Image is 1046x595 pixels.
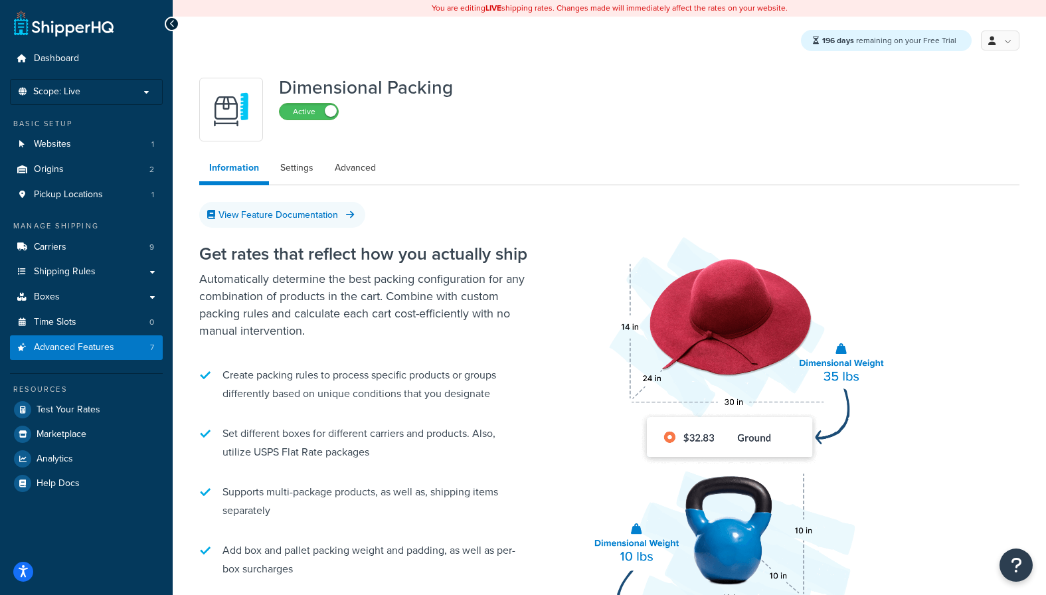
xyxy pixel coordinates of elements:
[10,335,163,360] a: Advanced Features7
[10,384,163,395] div: Resources
[485,2,501,14] b: LIVE
[208,86,254,133] img: DTVBYsAAAAAASUVORK5CYII=
[199,270,531,339] p: Automatically determine the best packing configuration for any combination of products in the car...
[37,478,80,489] span: Help Docs
[34,317,76,328] span: Time Slots
[34,342,114,353] span: Advanced Features
[10,235,163,260] li: Carriers
[150,342,154,353] span: 7
[10,132,163,157] a: Websites1
[280,104,338,120] label: Active
[10,157,163,182] a: Origins2
[822,35,854,46] strong: 196 days
[34,292,60,303] span: Boxes
[822,35,956,46] span: remaining on your Free Trial
[10,157,163,182] li: Origins
[37,429,86,440] span: Marketplace
[199,418,531,468] li: Set different boxes for different carriers and products. Also, utilize USPS Flat Rate packages
[37,404,100,416] span: Test Your Rates
[10,335,163,360] li: Advanced Features
[1000,549,1033,582] button: Open Resource Center
[279,78,453,98] h1: Dimensional Packing
[199,476,531,527] li: Supports multi-package products, as well as, shipping items separately
[10,220,163,232] div: Manage Shipping
[10,398,163,422] a: Test Your Rates
[149,164,154,175] span: 2
[33,86,80,98] span: Scope: Live
[10,447,163,471] a: Analytics
[149,242,154,253] span: 9
[151,139,154,150] span: 1
[151,189,154,201] span: 1
[270,155,323,181] a: Settings
[10,310,163,335] li: Time Slots
[325,155,386,181] a: Advanced
[34,266,96,278] span: Shipping Rules
[34,189,103,201] span: Pickup Locations
[10,183,163,207] li: Pickup Locations
[199,244,531,264] h2: Get rates that reflect how you actually ship
[149,317,154,328] span: 0
[10,422,163,446] a: Marketplace
[10,132,163,157] li: Websites
[199,535,531,585] li: Add box and pallet packing weight and padding, as well as per-box surcharges
[10,183,163,207] a: Pickup Locations1
[34,164,64,175] span: Origins
[199,155,269,185] a: Information
[199,359,531,410] li: Create packing rules to process specific products or groups differently based on unique condition...
[10,471,163,495] a: Help Docs
[34,53,79,64] span: Dashboard
[199,202,365,228] a: View Feature Documentation
[10,310,163,335] a: Time Slots0
[37,454,73,465] span: Analytics
[10,235,163,260] a: Carriers9
[10,118,163,129] div: Basic Setup
[34,139,71,150] span: Websites
[10,260,163,284] a: Shipping Rules
[10,46,163,71] a: Dashboard
[10,285,163,309] a: Boxes
[34,242,66,253] span: Carriers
